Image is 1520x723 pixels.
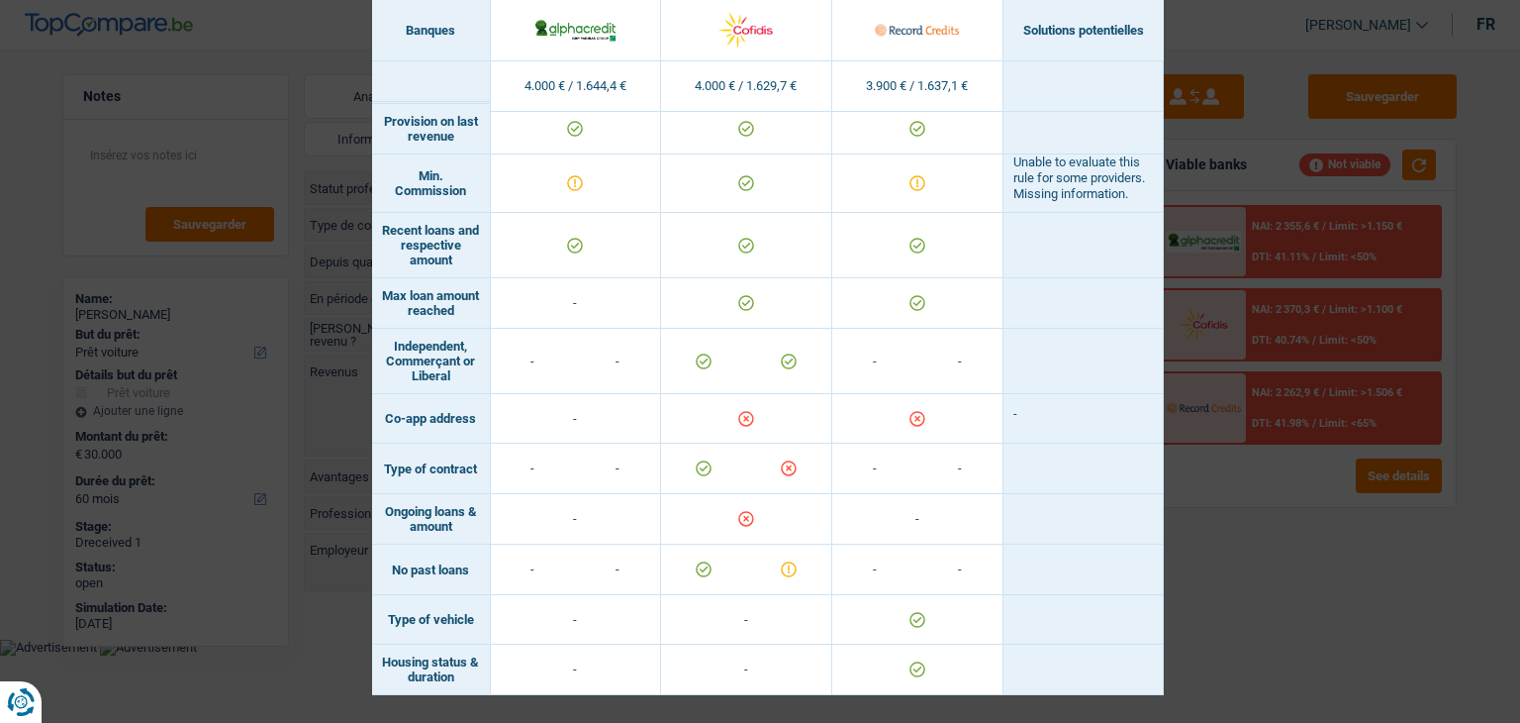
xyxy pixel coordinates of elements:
td: 3.900 € / 1.637,1 € [832,61,1003,112]
td: Provision on last revenue [372,104,491,155]
td: - [832,494,1003,545]
td: - [575,444,660,493]
img: Cofidis [704,9,788,52]
td: - [491,595,662,645]
td: Type of vehicle [372,595,491,645]
td: - [661,645,832,695]
td: - [491,545,576,594]
td: - [661,595,832,645]
td: - [491,329,576,393]
td: Housing status & duration [372,645,491,695]
td: No past loans [372,545,491,595]
td: - [917,329,1002,393]
td: 4.000 € / 1.644,4 € [491,61,662,112]
td: 4.000 € / 1.629,7 € [661,61,832,112]
img: Record Credits [875,9,959,52]
td: Min. Commission [372,155,491,213]
td: - [917,444,1002,493]
td: Unable to evaluate this rule for some providers. Missing information. [1003,155,1164,213]
td: - [491,394,662,444]
td: Ongoing loans & amount [372,494,491,545]
td: Co-app address [372,394,491,444]
td: - [491,278,662,329]
td: - [491,444,576,493]
td: - [575,329,660,393]
td: - [1003,394,1164,444]
td: - [575,545,660,594]
td: - [491,494,662,545]
td: - [832,545,917,594]
td: Max loan amount reached [372,278,491,329]
td: - [832,444,917,493]
td: Recent loans and respective amount [372,213,491,278]
td: - [917,545,1002,594]
td: Independent, Commerçant or Liberal [372,329,491,394]
img: AlphaCredit [533,17,617,43]
td: - [491,645,662,695]
td: - [832,329,917,393]
td: Type of contract [372,444,491,494]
